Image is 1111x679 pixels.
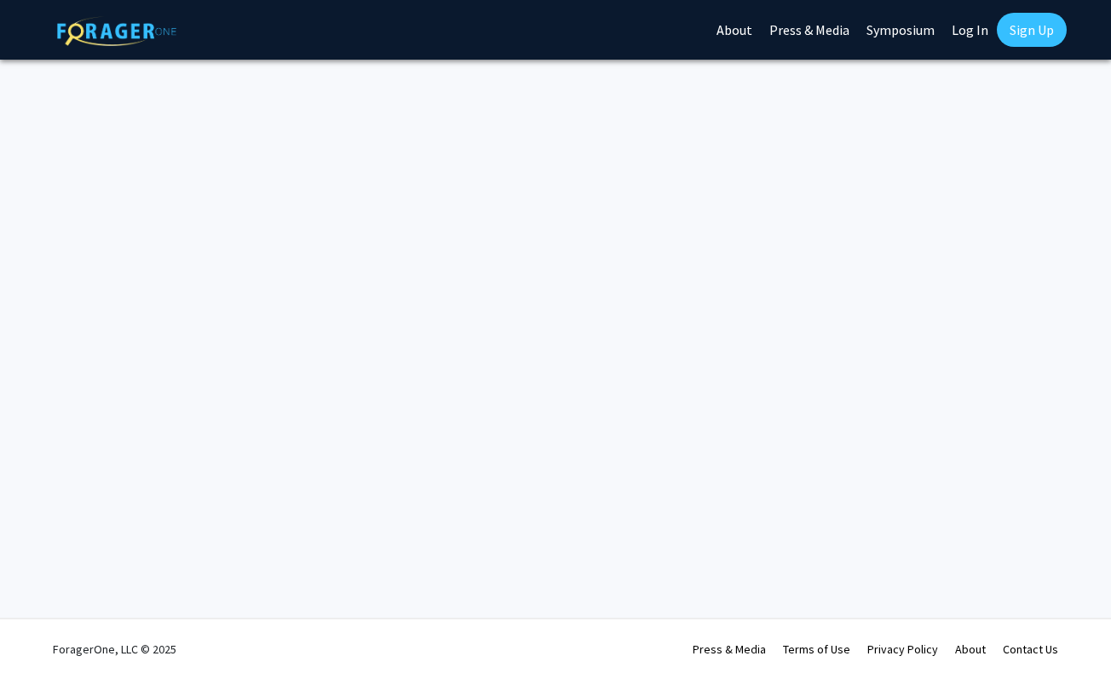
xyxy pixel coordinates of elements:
a: Terms of Use [783,642,850,657]
a: Contact Us [1003,642,1058,657]
a: About [955,642,986,657]
a: Sign Up [997,13,1067,47]
a: Press & Media [693,642,766,657]
a: Privacy Policy [867,642,938,657]
div: ForagerOne, LLC © 2025 [53,619,176,679]
img: ForagerOne Logo [57,16,176,46]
